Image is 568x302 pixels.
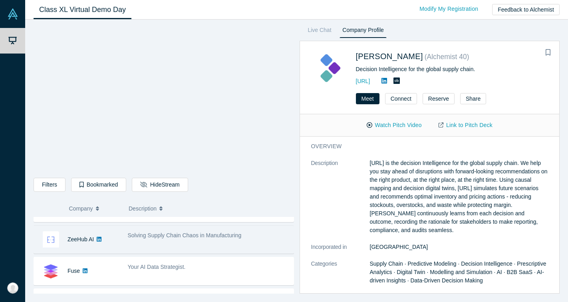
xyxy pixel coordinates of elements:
button: Bookmarked [71,178,126,192]
dt: Incorporated in [311,243,370,260]
span: Your AI Data Strategist. [128,264,186,270]
span: Solving Supply Chain Chaos in Manufacturing [128,232,242,238]
button: Watch Pitch Video [358,118,430,132]
button: Bookmark [542,47,554,58]
span: Description [129,200,157,217]
button: HideStream [132,178,188,192]
button: Reserve [423,93,455,104]
a: [PERSON_NAME] [356,52,423,61]
a: Fuse [68,268,80,274]
span: Supply Chain · Predictive Modeling · Decision Intelligence · Prescriptive Analytics · Digital Twi... [370,260,546,284]
a: Modify My Registration [411,2,487,16]
button: Company [69,200,121,217]
a: ZeeHub AI [68,236,94,242]
img: ZeeHub AI's Logo [42,231,59,248]
button: Description [129,200,288,217]
small: ( Alchemist 40 ) [425,53,469,61]
a: Link to Pitch Deck [430,118,501,132]
button: Meet [356,93,379,104]
dt: Categories [311,260,370,293]
img: Alchemist Vault Logo [7,8,18,20]
img: Kimaru AI's Logo [311,50,348,86]
a: Company Profile [340,25,386,38]
button: Share [460,93,486,104]
div: Decision Intelligence for the global supply chain. [356,65,548,74]
img: Patrick Kerr's Account [7,282,18,294]
p: [URL] is the decision Intelligence for the global supply chain. We help you stay ahead of disrupt... [370,159,548,234]
h3: overview [311,142,537,151]
img: Fuse's Logo [42,263,59,280]
dt: Description [311,159,370,243]
iframe: Alchemist Class XL Demo Day: Vault [34,26,294,172]
button: Feedback to Alchemist [492,4,560,15]
a: Live Chat [305,25,334,38]
a: Class XL Virtual Demo Day [34,0,131,19]
button: Filters [34,178,66,192]
span: Company [69,200,93,217]
button: Connect [385,93,417,104]
a: [URL] [356,78,370,84]
dd: [GEOGRAPHIC_DATA] [370,243,548,251]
